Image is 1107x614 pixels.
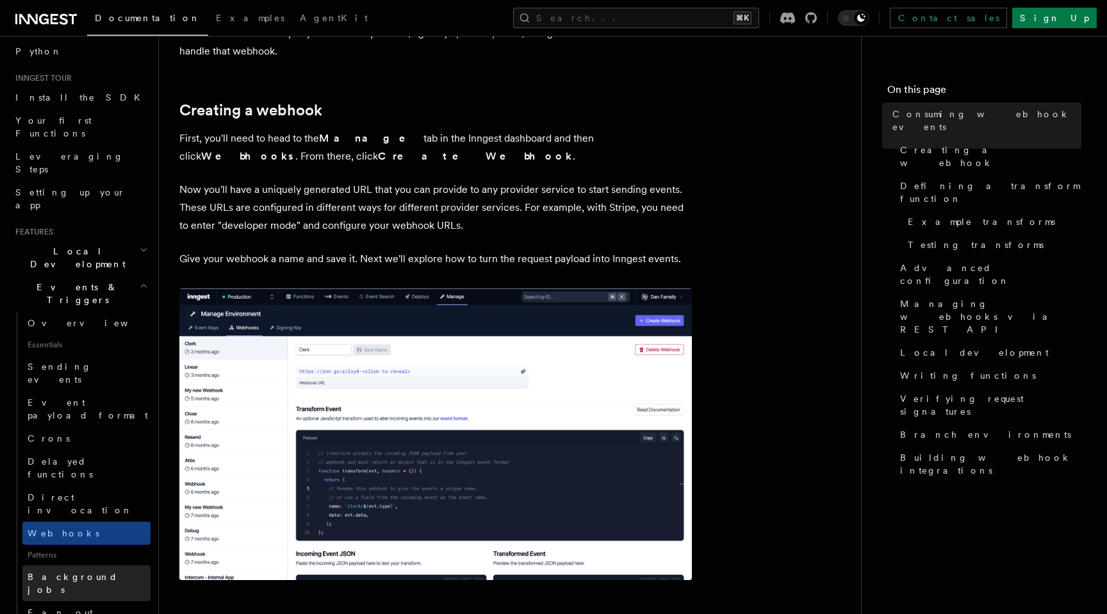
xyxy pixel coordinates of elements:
[87,4,208,36] a: Documentation
[28,397,148,420] span: Event payload format
[838,10,869,26] button: Toggle dark mode
[10,145,151,181] a: Leveraging Steps
[10,227,53,237] span: Features
[10,276,151,311] button: Events & Triggers
[10,240,151,276] button: Local Development
[513,8,759,28] button: Search...⌘K
[22,355,151,391] a: Sending events
[892,108,1081,133] span: Consuming webhook events
[895,387,1081,423] a: Verifying request signatures
[28,492,133,515] span: Direct invocation
[201,150,295,162] strong: Webhooks
[887,103,1081,138] a: Consuming webhook events
[15,187,126,210] span: Setting up your app
[319,132,423,144] strong: Manage
[900,369,1036,382] span: Writing functions
[10,109,151,145] a: Your first Functions
[10,40,151,63] a: Python
[10,181,151,217] a: Setting up your app
[300,13,368,23] span: AgentKit
[895,138,1081,174] a: Creating a webhook
[28,361,92,385] span: Sending events
[28,528,99,538] span: Webhooks
[895,446,1081,482] a: Building webhook integrations
[734,12,751,24] kbd: ⌘K
[292,4,375,35] a: AgentKit
[22,450,151,486] a: Delayed functions
[10,281,140,306] span: Events & Triggers
[895,256,1081,292] a: Advanced configuration
[22,545,151,565] span: Patterns
[903,233,1081,256] a: Testing transforms
[908,238,1044,251] span: Testing transforms
[900,179,1081,205] span: Defining a transform function
[22,486,151,522] a: Direct invocation
[22,522,151,545] a: Webhooks
[28,318,160,328] span: Overview
[903,210,1081,233] a: Example transforms
[890,8,1007,28] a: Contact sales
[28,572,118,595] span: Background jobs
[179,101,322,119] a: Creating a webhook
[895,292,1081,341] a: Managing webhooks via REST API
[887,82,1081,103] h4: On this page
[1012,8,1097,28] a: Sign Up
[895,174,1081,210] a: Defining a transform function
[179,129,692,165] p: First, you'll need to head to the tab in the Inngest dashboard and then click . From there, click .
[208,4,292,35] a: Examples
[15,92,148,103] span: Install the SDK
[15,151,124,174] span: Leveraging Steps
[179,250,692,268] p: Give your webhook a name and save it. Next we'll explore how to turn the request payload into Inn...
[900,261,1081,287] span: Advanced configuration
[900,451,1081,477] span: Building webhook integrations
[900,392,1081,418] span: Verifying request signatures
[179,288,692,580] img: Inngest dashboard showing a newly created webhook
[22,335,151,355] span: Essentials
[22,391,151,427] a: Event payload format
[895,341,1081,364] a: Local development
[28,456,93,479] span: Delayed functions
[22,311,151,335] a: Overview
[22,427,151,450] a: Crons
[28,433,70,444] span: Crons
[900,297,1081,336] span: Managing webhooks via REST API
[10,245,140,270] span: Local Development
[15,46,62,56] span: Python
[908,215,1055,228] span: Example transforms
[10,86,151,109] a: Install the SDK
[15,115,92,138] span: Your first Functions
[895,423,1081,446] a: Branch environments
[900,346,1049,359] span: Local development
[900,144,1081,169] span: Creating a webhook
[216,13,284,23] span: Examples
[900,428,1071,441] span: Branch environments
[895,364,1081,387] a: Writing functions
[95,13,201,23] span: Documentation
[378,150,573,162] strong: Create Webhook
[179,181,692,235] p: Now you'll have a uniquely generated URL that you can provide to any provider service to start se...
[10,73,72,83] span: Inngest tour
[22,565,151,601] a: Background jobs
